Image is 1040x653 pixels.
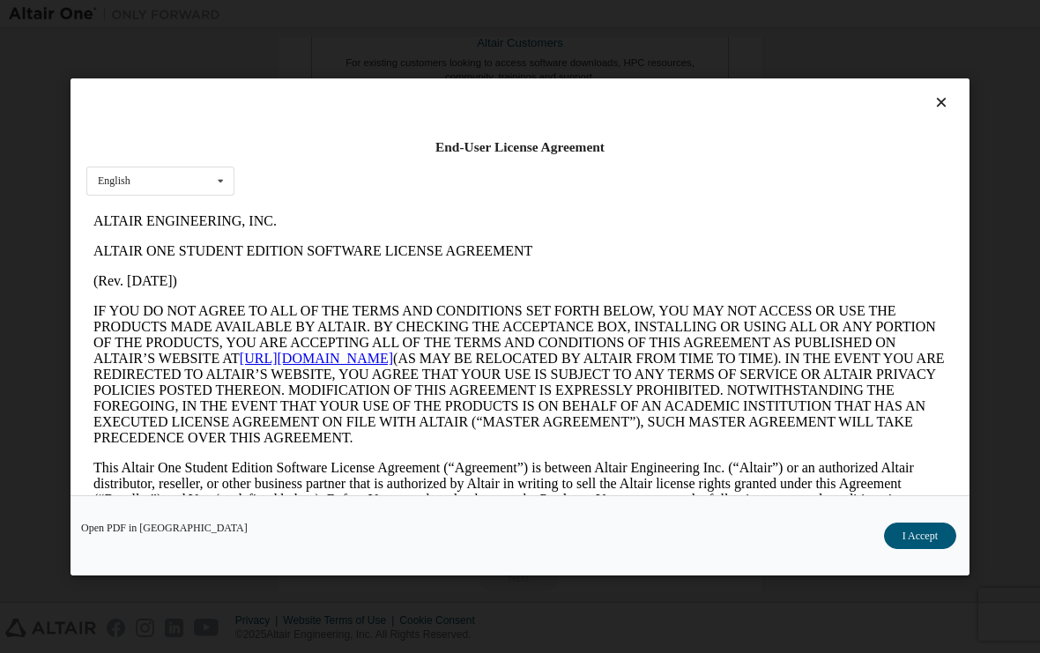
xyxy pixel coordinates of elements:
[7,67,860,83] p: (Rev. [DATE])
[7,37,860,53] p: ALTAIR ONE STUDENT EDITION SOFTWARE LICENSE AGREEMENT
[7,7,860,23] p: ALTAIR ENGINEERING, INC.
[7,97,860,240] p: IF YOU DO NOT AGREE TO ALL OF THE TERMS AND CONDITIONS SET FORTH BELOW, YOU MAY NOT ACCESS OR USE...
[98,175,130,186] div: English
[7,254,860,333] p: This Altair One Student Edition Software License Agreement (“Agreement”) is between Altair Engine...
[86,138,954,156] div: End-User License Agreement
[884,522,956,548] button: I Accept
[153,145,307,160] a: [URL][DOMAIN_NAME]
[81,522,248,532] a: Open PDF in [GEOGRAPHIC_DATA]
